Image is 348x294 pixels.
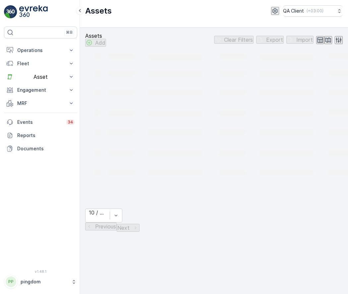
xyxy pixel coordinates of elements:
[4,5,17,19] img: logo
[6,276,16,287] div: PP
[17,132,75,139] p: Reports
[95,40,105,46] p: Add
[4,142,77,155] a: Documents
[266,37,283,43] p: Export
[89,210,106,216] div: 10 / Page
[4,97,77,110] button: MRF
[214,36,254,44] button: Clear Filters
[256,36,284,44] button: Export
[17,119,62,125] p: Events
[117,225,130,231] p: Next
[283,5,343,17] button: QA Client(+03:00)
[85,39,106,47] button: Add
[85,222,117,230] button: Previous
[4,57,77,70] button: Fleet
[68,120,73,125] p: 34
[21,278,68,285] p: pingdom
[19,5,48,19] img: logo_light-DOdMpM7g.png
[283,8,304,14] p: QA Client
[286,36,314,44] button: Import
[17,87,64,93] p: Engagement
[4,269,77,273] span: v 1.48.1
[4,44,77,57] button: Operations
[4,70,77,83] button: Asset
[4,275,77,289] button: PPpingdom
[307,8,323,14] p: ( +03:00 )
[85,33,106,39] p: Assets
[117,224,140,232] button: Next
[17,145,75,152] p: Documents
[66,30,73,35] p: ⌘B
[17,47,64,54] p: Operations
[85,6,112,16] p: Assets
[17,74,64,80] p: Asset
[4,116,77,129] a: Events34
[17,100,64,107] p: MRF
[95,223,116,229] p: Previous
[4,83,77,97] button: Engagement
[17,60,64,67] p: Fleet
[4,129,77,142] a: Reports
[296,37,313,43] p: Import
[224,37,253,43] p: Clear Filters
